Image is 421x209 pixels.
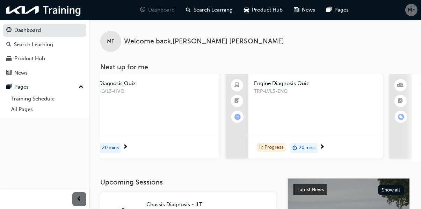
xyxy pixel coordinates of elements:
[77,195,82,204] span: prev-icon
[299,144,315,152] span: 20 mins
[6,70,12,76] span: news-icon
[148,6,175,14] span: Dashboard
[327,6,332,14] span: pages-icon
[89,63,421,71] h3: Next up for me
[335,6,349,14] span: Pages
[3,38,86,51] a: Search Learning
[321,3,355,17] a: pages-iconPages
[235,97,240,106] span: booktick-icon
[3,22,86,81] button: DashboardSearch LearningProduct HubNews
[146,201,237,209] span: Chassis Diagnosis - ILT
[90,88,214,96] span: TRP-LVL3-HVQ
[3,81,86,93] button: Pages
[234,114,241,120] span: learningRecordVerb_ATTEMPT-icon
[6,42,11,48] span: search-icon
[254,79,377,88] span: Engine Diagnosis Quiz
[378,185,404,195] button: Show all
[194,6,233,14] span: Search Learning
[3,24,86,37] a: Dashboard
[181,3,239,17] a: search-iconSearch Learning
[6,84,12,90] span: pages-icon
[289,3,321,17] a: news-iconNews
[6,56,12,62] span: car-icon
[6,27,12,34] span: guage-icon
[8,93,86,104] a: Training Schedule
[90,79,214,88] span: HV Diagnosis Quiz
[107,37,115,46] span: MF
[252,6,283,14] span: Product Hub
[3,3,84,17] img: kia-training
[135,3,181,17] a: guage-iconDashboard
[14,69,28,77] div: News
[14,41,53,49] div: Search Learning
[302,6,315,14] span: News
[14,83,29,91] div: Pages
[3,67,86,79] a: News
[100,178,276,186] h3: Upcoming Sessions
[235,81,240,90] span: laptop-icon
[102,144,119,152] span: 20 mins
[405,4,418,16] button: MF
[239,3,289,17] a: car-iconProduct Hub
[124,37,284,46] span: Welcome back , [PERSON_NAME] [PERSON_NAME]
[257,143,286,152] div: In Progress
[3,52,86,65] a: Product Hub
[226,74,383,159] a: Engine Diagnosis QuizTRP-LVL3-ENQIn Progressduration-icon20 mins
[123,144,128,151] span: next-icon
[244,6,249,14] span: car-icon
[79,83,84,92] span: up-icon
[14,55,45,63] div: Product Hub
[140,6,146,14] span: guage-icon
[293,184,404,195] a: Latest NewsShow all
[254,88,377,96] span: TRP-LVL3-ENQ
[398,114,404,120] span: learningRecordVerb_ENROLL-icon
[319,144,325,151] span: next-icon
[292,144,297,153] span: duration-icon
[186,6,191,14] span: search-icon
[62,74,219,159] a: HV Diagnosis QuizTRP-LVL3-HVQduration-icon20 mins
[408,6,415,14] span: MF
[398,97,403,106] span: booktick-icon
[8,104,86,115] a: All Pages
[398,81,403,90] span: people-icon
[294,6,299,14] span: news-icon
[297,187,324,193] span: Latest News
